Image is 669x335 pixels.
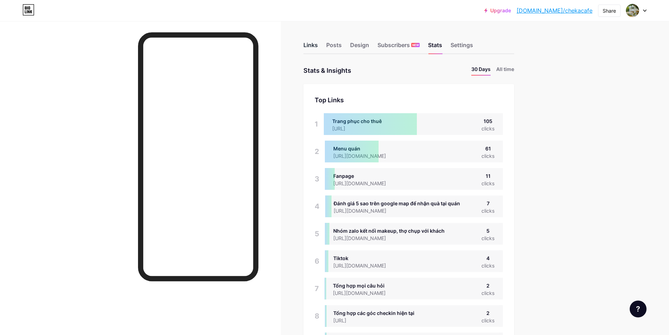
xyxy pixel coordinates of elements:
[315,113,318,135] div: 1
[481,309,494,317] div: 2
[481,145,494,152] div: 61
[334,200,460,207] div: Đánh giá 5 sao trên google map để nhận quà tại quán
[517,6,592,15] a: [DOMAIN_NAME]/chekacafe
[315,278,319,299] div: 7
[481,207,494,214] div: clicks
[481,180,494,187] div: clicks
[303,65,351,76] div: Stats & Insights
[481,262,494,269] div: clicks
[315,195,320,217] div: 4
[481,125,494,132] div: clicks
[334,207,460,214] div: [URL][DOMAIN_NAME]
[315,250,319,272] div: 6
[333,309,414,317] div: Tổng hợp các góc checkin hiện tại
[481,282,494,289] div: 2
[484,8,511,13] a: Upgrade
[481,117,494,125] div: 105
[315,141,319,162] div: 2
[603,7,616,14] div: Share
[333,289,397,297] div: [URL][DOMAIN_NAME]
[481,255,494,262] div: 4
[481,152,494,160] div: clicks
[378,41,420,53] div: Subscribers
[471,65,491,76] li: 30 Days
[303,41,318,53] div: Links
[333,262,397,269] div: [URL][DOMAIN_NAME]
[481,227,494,234] div: 5
[481,317,494,324] div: clicks
[315,223,319,245] div: 5
[412,43,419,47] span: NEW
[333,234,445,242] div: [URL][DOMAIN_NAME]
[315,305,319,327] div: 8
[333,172,397,180] div: Fanpage
[350,41,369,53] div: Design
[626,4,639,17] img: chekacafe
[333,317,414,324] div: [URL]
[333,180,397,187] div: [URL][DOMAIN_NAME]
[333,282,397,289] div: Tổng hợp mọi câu hỏi
[428,41,442,53] div: Stats
[333,255,397,262] div: Tiktok
[451,41,473,53] div: Settings
[315,168,319,190] div: 3
[315,95,503,105] div: Top Links
[481,234,494,242] div: clicks
[481,289,494,297] div: clicks
[481,200,494,207] div: 7
[333,227,445,234] div: Nhóm zalo kết nối makeup, thợ chụp với khách
[326,41,342,53] div: Posts
[496,65,514,76] li: All time
[481,172,494,180] div: 11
